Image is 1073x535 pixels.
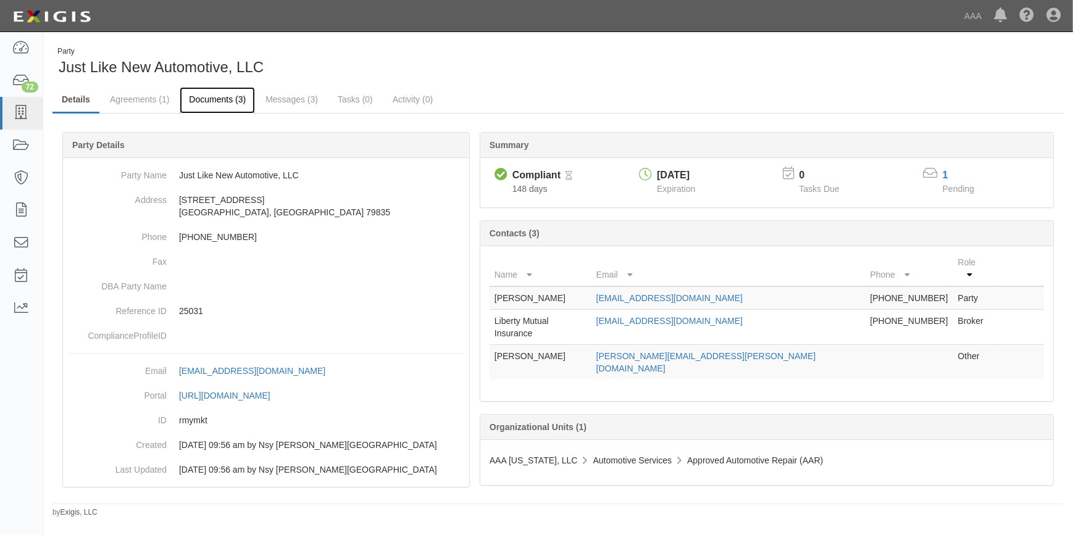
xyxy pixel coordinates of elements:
dd: [STREET_ADDRESS] [GEOGRAPHIC_DATA], [GEOGRAPHIC_DATA] 79835 [68,188,464,225]
a: [EMAIL_ADDRESS][DOMAIN_NAME] [596,293,743,303]
a: [URL][DOMAIN_NAME] [179,391,284,400]
dt: Reference ID [68,299,167,317]
dt: Phone [68,225,167,243]
div: Just Like New Automotive, LLC [52,46,549,78]
a: AAA [958,4,988,28]
th: Phone [866,251,953,286]
i: Compliant [495,168,507,181]
dt: ID [68,408,167,426]
a: Activity (0) [383,87,442,112]
dt: Fax [68,249,167,268]
span: Just Like New Automotive, LLC [59,59,264,75]
dd: Just Like New Automotive, LLC [68,163,464,188]
dt: Address [68,188,167,206]
dt: ComplianceProfileID [68,323,167,342]
div: Compliant [512,168,561,183]
td: [PERSON_NAME] [490,345,591,380]
th: Role [953,251,995,286]
dt: Email [68,359,167,377]
img: logo-5460c22ac91f19d4615b14bd174203de0afe785f0fc80cf4dbbc73dc1793850b.png [9,6,94,28]
span: Automotive Services [593,455,672,465]
span: Expiration [657,184,695,194]
td: Other [953,345,995,380]
a: [EMAIL_ADDRESS][DOMAIN_NAME] [596,316,743,326]
a: [EMAIL_ADDRESS][DOMAIN_NAME] [179,366,339,376]
a: Tasks (0) [328,87,382,112]
i: Help Center - Complianz [1019,9,1034,23]
small: by [52,507,98,518]
td: Liberty Mutual Insurance [490,310,591,345]
p: 0 [799,168,854,183]
dt: Created [68,433,167,451]
b: Summary [490,140,529,150]
a: 1 [943,170,948,180]
a: Exigis, LLC [61,508,98,516]
dt: Portal [68,383,167,402]
dd: 04/24/2025 09:56 am by Nsy Archibong-Usoro [68,433,464,457]
dd: rmymkt [68,408,464,433]
div: [EMAIL_ADDRESS][DOMAIN_NAME] [179,365,325,377]
a: Details [52,87,99,114]
a: Messages (3) [256,87,327,112]
p: 25031 [179,305,464,317]
dd: 04/24/2025 09:56 am by Nsy Archibong-Usoro [68,457,464,482]
dt: Last Updated [68,457,167,476]
td: [PHONE_NUMBER] [866,310,953,345]
b: Organizational Units (1) [490,422,587,432]
b: Party Details [72,140,125,150]
i: Pending Review [566,172,572,180]
dd: [PHONE_NUMBER] [68,225,464,249]
td: Broker [953,310,995,345]
span: Pending [943,184,974,194]
div: 72 [22,81,38,93]
td: Party [953,286,995,310]
span: AAA [US_STATE], LLC [490,455,578,465]
span: Approved Automotive Repair (AAR) [687,455,823,465]
dt: Party Name [68,163,167,181]
div: Party [57,46,264,57]
div: [DATE] [657,168,695,183]
a: [PERSON_NAME][EMAIL_ADDRESS][PERSON_NAME][DOMAIN_NAME] [596,351,816,373]
td: [PHONE_NUMBER] [866,286,953,310]
td: [PERSON_NAME] [490,286,591,310]
span: Since 04/28/2025 [512,184,548,194]
th: Email [591,251,866,286]
th: Name [490,251,591,286]
a: Agreements (1) [101,87,178,112]
dt: DBA Party Name [68,274,167,292]
span: Tasks Due [799,184,839,194]
b: Contacts (3) [490,228,540,238]
a: Documents (3) [180,87,255,114]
